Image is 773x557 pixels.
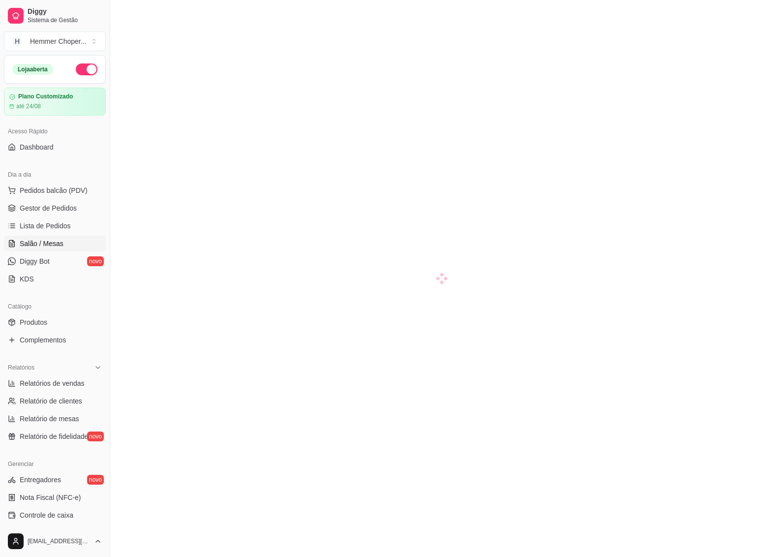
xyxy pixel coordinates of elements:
div: Gerenciar [4,456,106,472]
span: Salão / Mesas [20,239,63,248]
div: Dia a dia [4,167,106,183]
span: Complementos [20,335,66,345]
button: [EMAIL_ADDRESS][DOMAIN_NAME] [4,529,106,553]
a: Plano Customizadoaté 24/08 [4,88,106,116]
span: Relatórios de vendas [20,378,85,388]
div: Hemmer Choper ... [30,36,86,46]
a: Controle de caixa [4,507,106,523]
div: Loja aberta [12,64,53,75]
a: Salão / Mesas [4,236,106,251]
span: Diggy Bot [20,256,50,266]
a: Relatório de clientes [4,393,106,409]
span: Dashboard [20,142,54,152]
a: Controle de fiado [4,525,106,541]
span: Sistema de Gestão [28,16,102,24]
span: Lista de Pedidos [20,221,71,231]
article: Plano Customizado [18,93,73,100]
span: Gestor de Pedidos [20,203,77,213]
a: Produtos [4,314,106,330]
a: KDS [4,271,106,287]
a: Relatórios de vendas [4,375,106,391]
span: Diggy [28,7,102,16]
article: até 24/08 [16,102,41,110]
div: Acesso Rápido [4,124,106,139]
span: Relatório de mesas [20,414,79,424]
a: Gestor de Pedidos [4,200,106,216]
span: Relatório de clientes [20,396,82,406]
span: Produtos [20,317,47,327]
span: KDS [20,274,34,284]
span: H [12,36,22,46]
a: Relatório de mesas [4,411,106,427]
a: Complementos [4,332,106,348]
span: Controle de caixa [20,510,73,520]
span: Pedidos balcão (PDV) [20,186,88,195]
a: Entregadoresnovo [4,472,106,488]
span: Relatório de fidelidade [20,432,88,441]
span: Entregadores [20,475,61,485]
a: DiggySistema de Gestão [4,4,106,28]
button: Pedidos balcão (PDV) [4,183,106,198]
span: [EMAIL_ADDRESS][DOMAIN_NAME] [28,537,90,545]
button: Alterar Status [76,63,97,75]
a: Dashboard [4,139,106,155]
a: Relatório de fidelidadenovo [4,429,106,444]
button: Select a team [4,31,106,51]
span: Nota Fiscal (NFC-e) [20,493,81,502]
div: Catálogo [4,299,106,314]
a: Diggy Botnovo [4,253,106,269]
a: Lista de Pedidos [4,218,106,234]
a: Nota Fiscal (NFC-e) [4,490,106,505]
span: Relatórios [8,364,34,371]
